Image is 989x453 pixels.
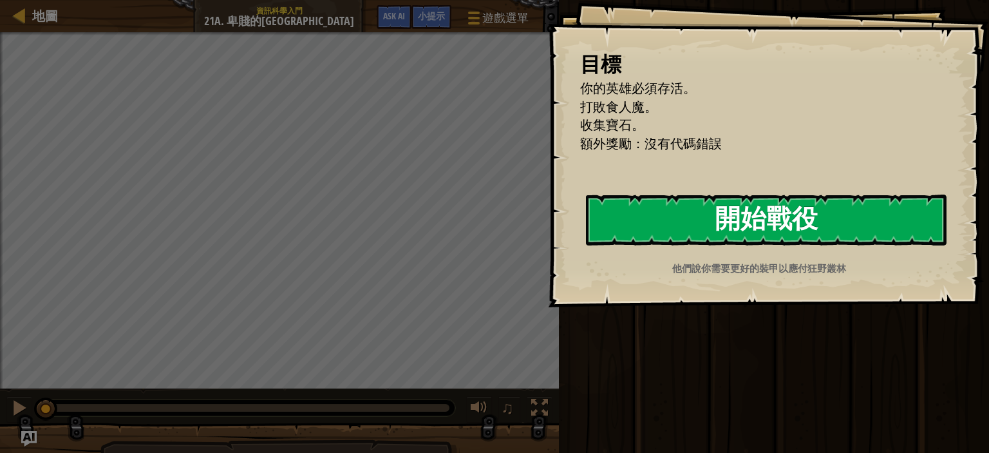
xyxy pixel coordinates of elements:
p: 他們說你需要更好的裝甲以應付狂野叢林 [579,262,939,275]
button: 調整音量 [466,396,492,423]
button: Ask AI [377,5,411,29]
span: ♫ [501,398,514,418]
a: 地圖 [26,7,58,24]
span: 打敗食人魔。 [580,98,657,115]
span: 收集寶石。 [580,116,645,133]
button: 遊戲選單 [458,5,536,35]
span: 額外獎勵：沒有代碼錯誤 [580,135,722,152]
span: 小提示 [418,10,445,22]
span: 遊戲選單 [482,10,529,26]
button: 切換全螢幕 [527,396,552,423]
span: 地圖 [32,7,58,24]
button: ♫ [498,396,520,423]
span: 你的英雄必須存活。 [580,79,696,97]
button: Ask AI [21,431,37,447]
button: 開始戰役 [586,195,947,246]
li: 你的英雄必須存活。 [564,79,941,98]
li: 打敗食人魔。 [564,98,941,117]
li: 收集寶石。 [564,116,941,135]
button: Ctrl + P: Pause [6,396,32,423]
li: 額外獎勵：沒有代碼錯誤 [564,135,941,153]
div: 目標 [580,50,944,79]
span: Ask AI [383,10,405,22]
